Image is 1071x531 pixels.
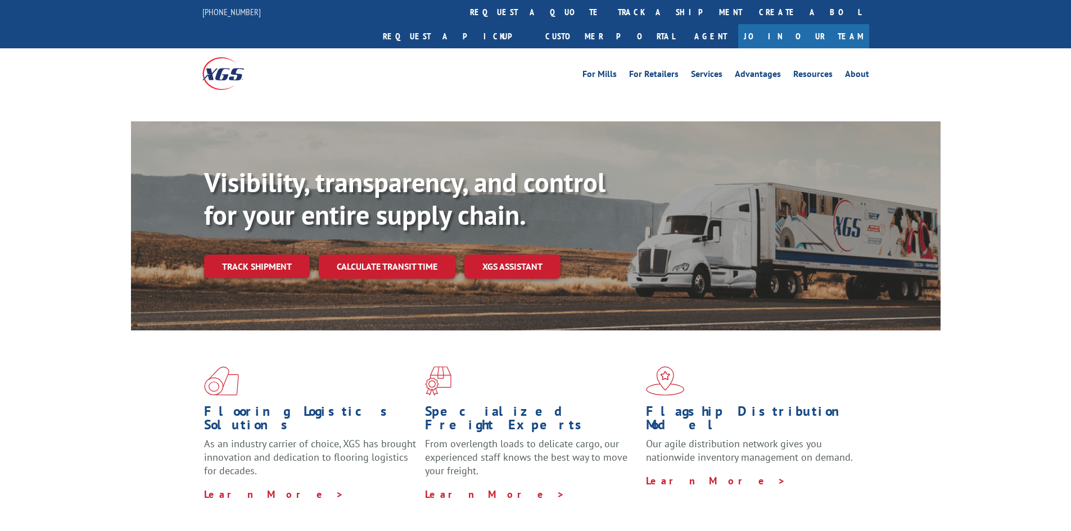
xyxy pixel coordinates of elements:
h1: Flagship Distribution Model [646,405,858,437]
h1: Flooring Logistics Solutions [204,405,417,437]
h1: Specialized Freight Experts [425,405,638,437]
a: Learn More > [425,488,565,501]
a: For Retailers [629,70,679,82]
a: Learn More > [646,474,786,487]
img: xgs-icon-flagship-distribution-model-red [646,366,685,396]
a: Resources [793,70,833,82]
a: Agent [683,24,738,48]
a: [PHONE_NUMBER] [202,6,261,17]
img: xgs-icon-focused-on-flooring-red [425,366,451,396]
a: XGS ASSISTANT [464,255,561,279]
span: As an industry carrier of choice, XGS has brought innovation and dedication to flooring logistics... [204,437,416,477]
a: Customer Portal [537,24,683,48]
b: Visibility, transparency, and control for your entire supply chain. [204,165,605,232]
a: Advantages [735,70,781,82]
a: About [845,70,869,82]
p: From overlength loads to delicate cargo, our experienced staff knows the best way to move your fr... [425,437,638,487]
a: For Mills [582,70,617,82]
img: xgs-icon-total-supply-chain-intelligence-red [204,366,239,396]
a: Track shipment [204,255,310,278]
a: Join Our Team [738,24,869,48]
a: Calculate transit time [319,255,455,279]
a: Learn More > [204,488,344,501]
a: Request a pickup [374,24,537,48]
a: Services [691,70,722,82]
span: Our agile distribution network gives you nationwide inventory management on demand. [646,437,853,464]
